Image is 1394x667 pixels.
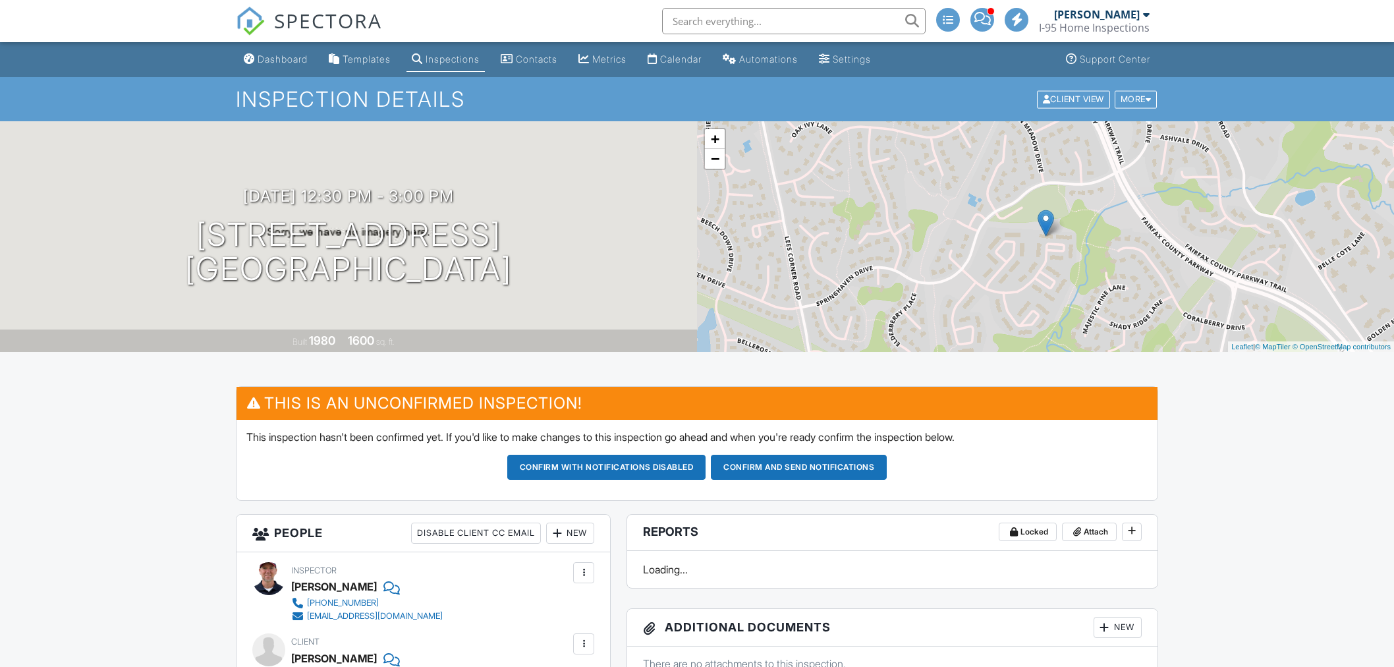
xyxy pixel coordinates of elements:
div: Contacts [516,53,557,65]
a: Inspections [406,47,485,72]
h1: Inspection Details [236,88,1158,111]
span: Built [293,337,307,347]
a: Automations (Advanced) [717,47,803,72]
div: More [1115,90,1157,108]
a: © OpenStreetMap contributors [1293,343,1391,351]
span: SPECTORA [274,7,382,34]
a: Zoom out [705,149,725,169]
span: Client [291,637,320,647]
h3: Additional Documents [627,609,1157,647]
div: [PERSON_NAME] [291,577,377,596]
a: Settings [814,47,876,72]
div: Inspections [426,53,480,65]
div: Settings [833,53,871,65]
div: Templates [343,53,391,65]
a: Contacts [495,47,563,72]
div: [PHONE_NUMBER] [307,598,379,608]
a: Client View [1036,94,1113,103]
button: Confirm with notifications disabled [507,455,706,480]
div: Client View [1037,90,1110,108]
a: Dashboard [238,47,313,72]
h3: This is an Unconfirmed Inspection! [237,387,1157,419]
div: Dashboard [258,53,308,65]
a: © MapTiler [1255,343,1291,351]
a: SPECTORA [236,18,382,45]
div: | [1228,341,1394,353]
a: [PHONE_NUMBER] [291,596,443,610]
a: Templates [323,47,396,72]
a: Calendar [642,47,707,72]
a: Metrics [573,47,632,72]
div: Metrics [592,53,627,65]
div: [EMAIL_ADDRESS][DOMAIN_NAME] [307,611,443,622]
div: [PERSON_NAME] [1054,8,1140,21]
a: Leaflet [1231,343,1253,351]
span: sq. ft. [376,337,395,347]
div: I-95 Home Inspections [1039,21,1150,34]
div: New [546,523,594,544]
div: Support Center [1080,53,1150,65]
div: 1600 [348,333,374,347]
div: Disable Client CC Email [411,523,541,544]
a: [EMAIL_ADDRESS][DOMAIN_NAME] [291,610,443,623]
h3: People [237,515,610,552]
input: Search everything... [662,8,926,34]
div: Automations [739,53,798,65]
a: Support Center [1061,47,1156,72]
span: Inspector [291,565,337,575]
div: New [1094,617,1142,638]
a: Zoom in [705,129,725,149]
h3: [DATE] 12:30 pm - 3:00 pm [243,187,454,205]
button: Confirm and send notifications [711,455,887,480]
img: The Best Home Inspection Software - Spectora [236,7,265,36]
div: Calendar [660,53,702,65]
div: 1980 [309,333,335,347]
p: This inspection hasn't been confirmed yet. If you'd like to make changes to this inspection go ah... [246,430,1148,444]
h1: [STREET_ADDRESS] [GEOGRAPHIC_DATA] [185,217,512,287]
